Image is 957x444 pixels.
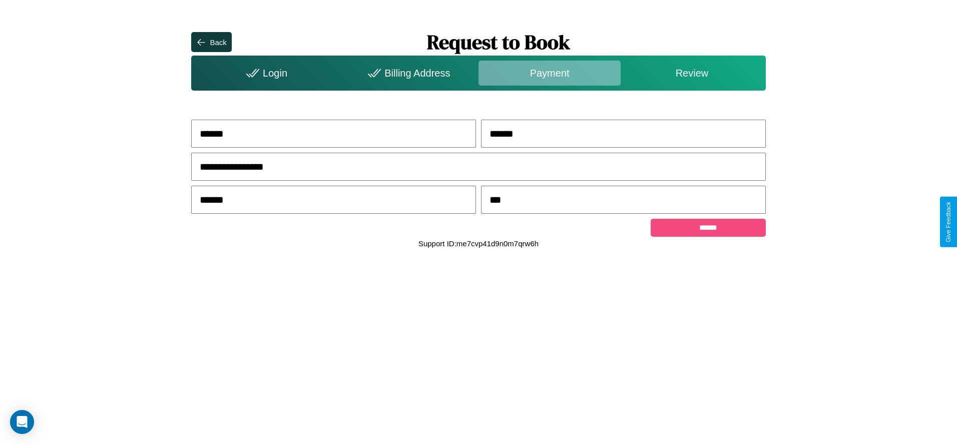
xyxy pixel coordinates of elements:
div: Login [194,61,336,86]
h1: Request to Book [232,29,766,56]
div: Open Intercom Messenger [10,410,34,434]
p: Support ID: me7cvp41d9n0m7qrw6h [418,237,539,250]
div: Payment [478,61,621,86]
div: Billing Address [336,61,478,86]
button: Back [191,32,231,52]
div: Review [621,61,763,86]
div: Give Feedback [945,202,952,242]
div: Back [210,38,226,47]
